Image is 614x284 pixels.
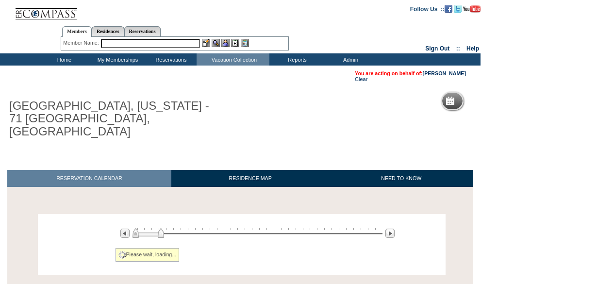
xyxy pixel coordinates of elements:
[92,26,124,36] a: Residences
[63,39,100,47] div: Member Name:
[445,5,452,11] a: Become our fan on Facebook
[355,76,367,82] a: Clear
[124,26,161,36] a: Reservations
[456,45,460,52] span: ::
[423,70,466,76] a: [PERSON_NAME]
[463,5,481,13] img: Subscribe to our YouTube Channel
[241,39,249,47] img: b_calculator.gif
[118,251,126,259] img: spinner2.gif
[90,53,143,66] td: My Memberships
[355,70,466,76] span: You are acting on behalf of:
[36,53,90,66] td: Home
[231,39,239,47] img: Reservations
[7,170,171,187] a: RESERVATION CALENDAR
[385,229,395,238] img: Next
[466,45,479,52] a: Help
[454,5,462,13] img: Follow us on Twitter
[212,39,220,47] img: View
[171,170,330,187] a: RESIDENCE MAP
[143,53,197,66] td: Reservations
[458,98,532,104] h5: Reservation Calendar
[197,53,269,66] td: Vacation Collection
[221,39,230,47] img: Impersonate
[410,5,445,13] td: Follow Us ::
[425,45,449,52] a: Sign Out
[202,39,210,47] img: b_edit.gif
[120,229,130,238] img: Previous
[323,53,376,66] td: Admin
[445,5,452,13] img: Become our fan on Facebook
[7,98,225,140] h1: [GEOGRAPHIC_DATA], [US_STATE] - 71 [GEOGRAPHIC_DATA], [GEOGRAPHIC_DATA]
[62,26,92,37] a: Members
[269,53,323,66] td: Reports
[454,5,462,11] a: Follow us on Twitter
[329,170,473,187] a: NEED TO KNOW
[116,248,180,262] div: Please wait, loading...
[463,5,481,11] a: Subscribe to our YouTube Channel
